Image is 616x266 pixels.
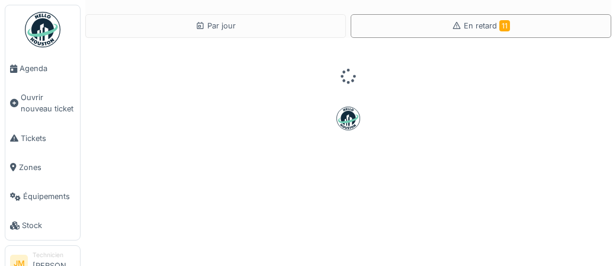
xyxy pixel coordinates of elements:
[19,162,75,173] span: Zones
[5,182,80,211] a: Équipements
[336,107,360,130] img: badge-BVDL4wpA.svg
[5,54,80,83] a: Agenda
[20,63,75,74] span: Agenda
[25,12,60,47] img: Badge_color-CXgf-gQk.svg
[5,153,80,182] a: Zones
[22,220,75,231] span: Stock
[499,20,510,31] span: 11
[23,191,75,202] span: Équipements
[5,211,80,240] a: Stock
[195,20,236,31] div: Par jour
[5,83,80,123] a: Ouvrir nouveau ticket
[33,251,75,259] div: Technicien
[21,92,75,114] span: Ouvrir nouveau ticket
[5,124,80,153] a: Tickets
[21,133,75,144] span: Tickets
[464,21,510,30] span: En retard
